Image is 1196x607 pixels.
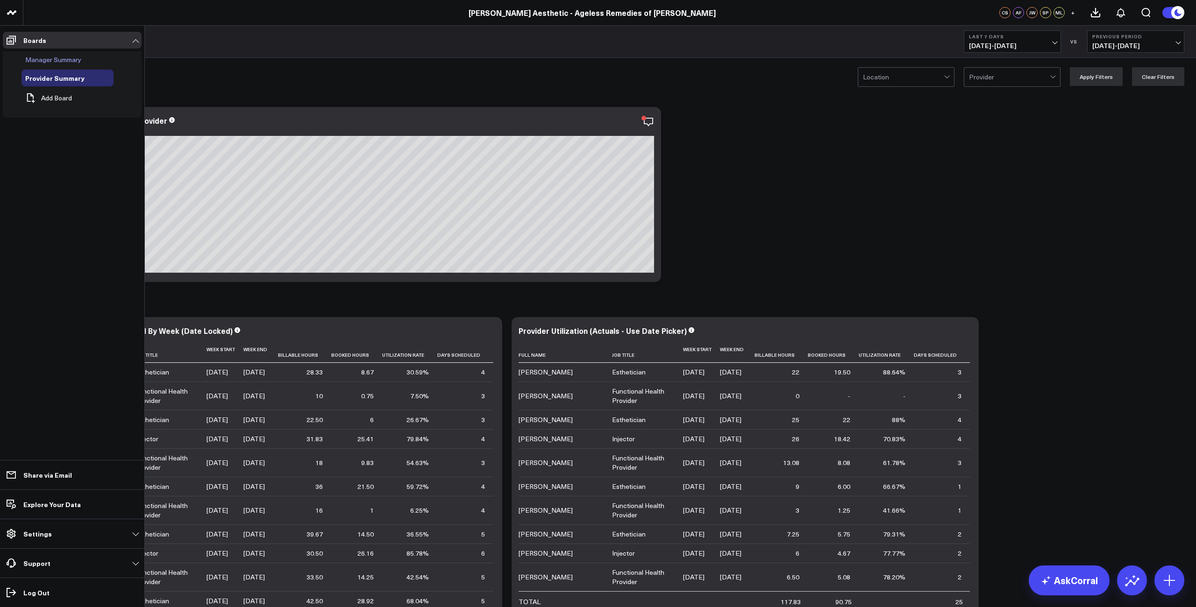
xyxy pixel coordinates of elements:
[382,342,437,363] th: Utilization Rate
[720,367,741,377] div: [DATE]
[720,529,741,539] div: [DATE]
[796,482,799,491] div: 9
[481,506,485,515] div: 4
[958,506,961,515] div: 1
[958,549,961,558] div: 2
[406,572,429,582] div: 42.54%
[23,530,52,537] p: Settings
[792,434,799,444] div: 26
[883,549,905,558] div: 77.77%
[306,596,323,606] div: 42.50
[357,482,374,491] div: 21.50
[519,458,573,467] div: [PERSON_NAME]
[612,453,675,472] div: Functional Health Provider
[481,415,485,424] div: 3
[787,529,799,539] div: 7.25
[964,30,1061,53] button: Last 7 Days[DATE]-[DATE]
[361,458,374,467] div: 9.83
[135,387,198,405] div: Functional Health Provider
[406,415,429,424] div: 26.67%
[903,391,905,401] div: -
[783,458,799,467] div: 13.08
[1132,67,1184,86] button: Clear Filters
[720,415,741,424] div: [DATE]
[1013,7,1024,18] div: AF
[243,482,265,491] div: [DATE]
[23,501,81,508] p: Explore Your Data
[808,342,859,363] th: Booked Hours
[243,434,265,444] div: [DATE]
[25,55,81,64] span: Manager Summary
[683,367,705,377] div: [DATE]
[406,482,429,491] div: 59.72%
[406,458,429,467] div: 54.63%
[481,434,485,444] div: 4
[206,342,244,363] th: Week Start
[683,391,705,401] div: [DATE]
[612,529,646,539] div: Esthetician
[306,549,323,558] div: 30.50
[955,597,963,607] div: 25
[683,342,720,363] th: Week Start
[683,458,705,467] div: [DATE]
[1092,42,1179,49] span: [DATE] - [DATE]
[481,367,485,377] div: 4
[519,434,573,444] div: [PERSON_NAME]
[838,529,850,539] div: 5.75
[135,367,169,377] div: Esthetician
[958,434,961,444] div: 4
[243,596,265,606] div: [DATE]
[23,471,72,479] p: Share via Email
[206,596,228,606] div: [DATE]
[720,482,741,491] div: [DATE]
[796,549,799,558] div: 6
[1029,565,1110,595] a: AskCorral
[410,391,429,401] div: 7.50%
[683,506,705,515] div: [DATE]
[683,415,705,424] div: [DATE]
[278,342,331,363] th: Billable Hours
[792,367,799,377] div: 22
[243,391,265,401] div: [DATE]
[859,342,914,363] th: Utilization Rate
[206,391,228,401] div: [DATE]
[1087,30,1184,53] button: Previous Period[DATE]-[DATE]
[781,597,801,607] div: 117.83
[306,434,323,444] div: 31.83
[883,458,905,467] div: 61.78%
[720,434,741,444] div: [DATE]
[243,367,265,377] div: [DATE]
[838,506,850,515] div: 1.25
[481,572,485,582] div: 5
[969,34,1056,39] b: Last 7 Days
[958,415,961,424] div: 4
[838,482,850,491] div: 6.00
[481,549,485,558] div: 6
[519,597,541,607] div: TOTAL
[834,434,850,444] div: 18.42
[1040,7,1051,18] div: SP
[361,367,374,377] div: 8.67
[835,597,852,607] div: 90.75
[21,88,72,108] button: Add Board
[410,506,429,515] div: 6.25%
[683,434,705,444] div: [DATE]
[883,506,905,515] div: 41.66%
[796,506,799,515] div: 3
[315,482,323,491] div: 36
[519,572,573,582] div: [PERSON_NAME]
[755,342,808,363] th: Billable Hours
[612,434,635,444] div: Injector
[135,415,169,424] div: Esthetician
[243,506,265,515] div: [DATE]
[206,529,228,539] div: [DATE]
[958,529,961,539] div: 2
[206,572,228,582] div: [DATE]
[958,458,961,467] div: 3
[883,529,905,539] div: 79.31%
[206,549,228,558] div: [DATE]
[243,529,265,539] div: [DATE]
[612,549,635,558] div: Injector
[243,342,278,363] th: Week End
[135,434,158,444] div: Injector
